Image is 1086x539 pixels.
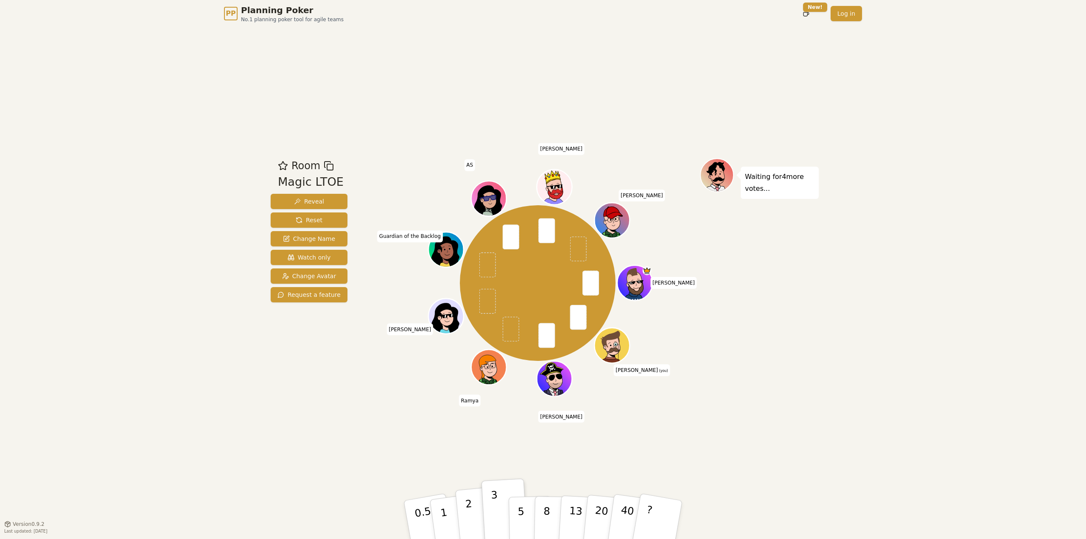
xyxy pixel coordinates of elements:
span: (you) [658,369,668,373]
span: Watch only [288,253,331,262]
button: Add as favourite [278,158,288,173]
button: Click to change your avatar [596,329,629,362]
span: Planning Poker [241,4,344,16]
span: Click to change your name [650,277,697,289]
span: Change Name [283,235,335,243]
span: Request a feature [277,290,341,299]
span: Click to change your name [387,324,434,335]
button: Version0.9.2 [4,521,45,528]
button: Request a feature [271,287,347,302]
button: Reset [271,212,347,228]
span: Room [291,158,320,173]
button: Change Avatar [271,268,347,284]
a: Log in [831,6,862,21]
span: Click to change your name [538,411,585,423]
span: Version 0.9.2 [13,521,45,528]
span: Click to change your name [377,231,443,243]
span: Reveal [294,197,324,206]
span: Click to change your name [464,159,475,171]
button: Reveal [271,194,347,209]
div: New! [803,3,827,12]
span: Click to change your name [613,364,670,376]
span: Blake is the host [643,266,652,275]
span: Last updated: [DATE] [4,529,48,533]
div: Magic LTOE [278,173,344,191]
span: Click to change your name [459,395,481,407]
a: PPPlanning PokerNo.1 planning poker tool for agile teams [224,4,344,23]
p: 3 [491,489,500,535]
span: Click to change your name [538,143,585,155]
p: Waiting for 4 more votes... [745,171,814,195]
span: Change Avatar [282,272,336,280]
span: Reset [296,216,322,224]
button: Watch only [271,250,347,265]
span: PP [226,8,235,19]
button: Change Name [271,231,347,246]
span: Click to change your name [619,190,665,201]
span: No.1 planning poker tool for agile teams [241,16,344,23]
button: New! [798,6,814,21]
